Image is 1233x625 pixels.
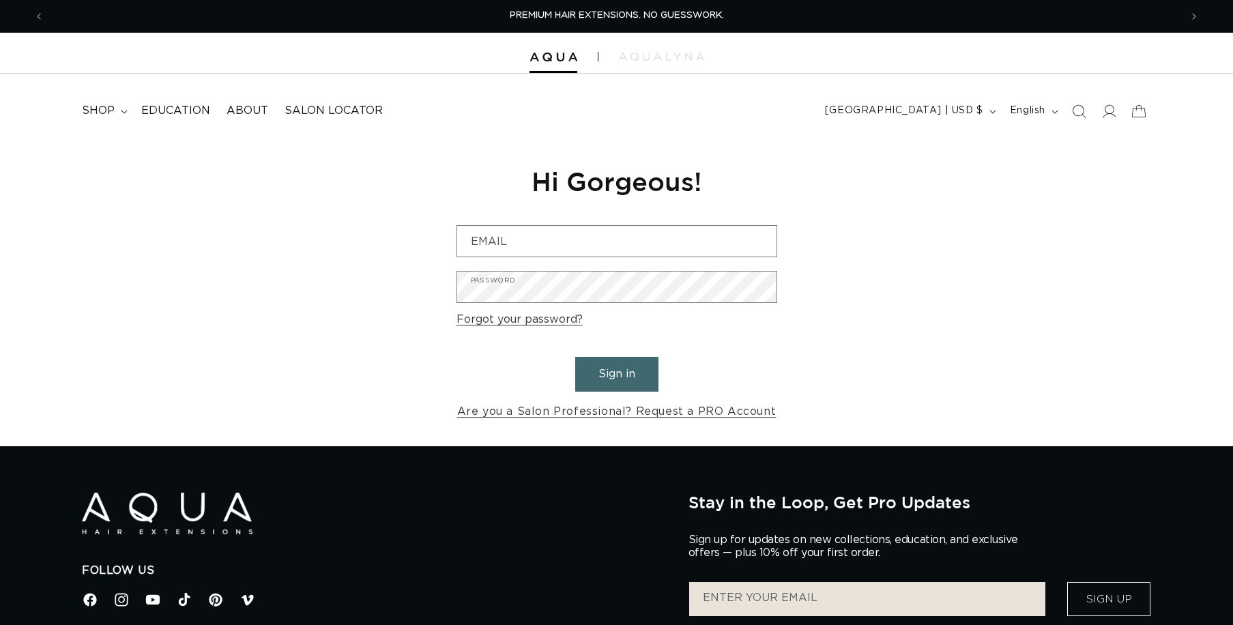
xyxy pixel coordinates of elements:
[74,96,133,126] summary: shop
[575,357,658,392] button: Sign in
[133,96,218,126] a: Education
[530,53,577,62] img: Aqua Hair Extensions
[456,310,583,330] a: Forgot your password?
[456,164,777,198] h1: Hi Gorgeous!
[82,104,115,118] span: shop
[1010,104,1045,118] span: English
[1067,582,1150,616] button: Sign Up
[510,11,724,20] span: PREMIUM HAIR EXTENSIONS. NO GUESSWORK.
[1002,98,1064,124] button: English
[1179,3,1209,29] button: Next announcement
[825,104,983,118] span: [GEOGRAPHIC_DATA] | USD $
[688,534,1030,559] p: Sign up for updates on new collections, education, and exclusive offers — plus 10% off your first...
[689,582,1045,616] input: ENTER YOUR EMAIL
[24,3,54,29] button: Previous announcement
[817,98,1002,124] button: [GEOGRAPHIC_DATA] | USD $
[82,564,668,578] h2: Follow Us
[82,493,252,534] img: Aqua Hair Extensions
[457,226,777,257] input: Email
[688,493,1151,512] h2: Stay in the Loop, Get Pro Updates
[218,96,276,126] a: About
[276,96,391,126] a: Salon Locator
[619,53,704,61] img: aqualyna.com
[141,104,210,118] span: Education
[1064,96,1094,126] summary: Search
[227,104,268,118] span: About
[457,402,777,422] a: Are you a Salon Professional? Request a PRO Account
[285,104,383,118] span: Salon Locator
